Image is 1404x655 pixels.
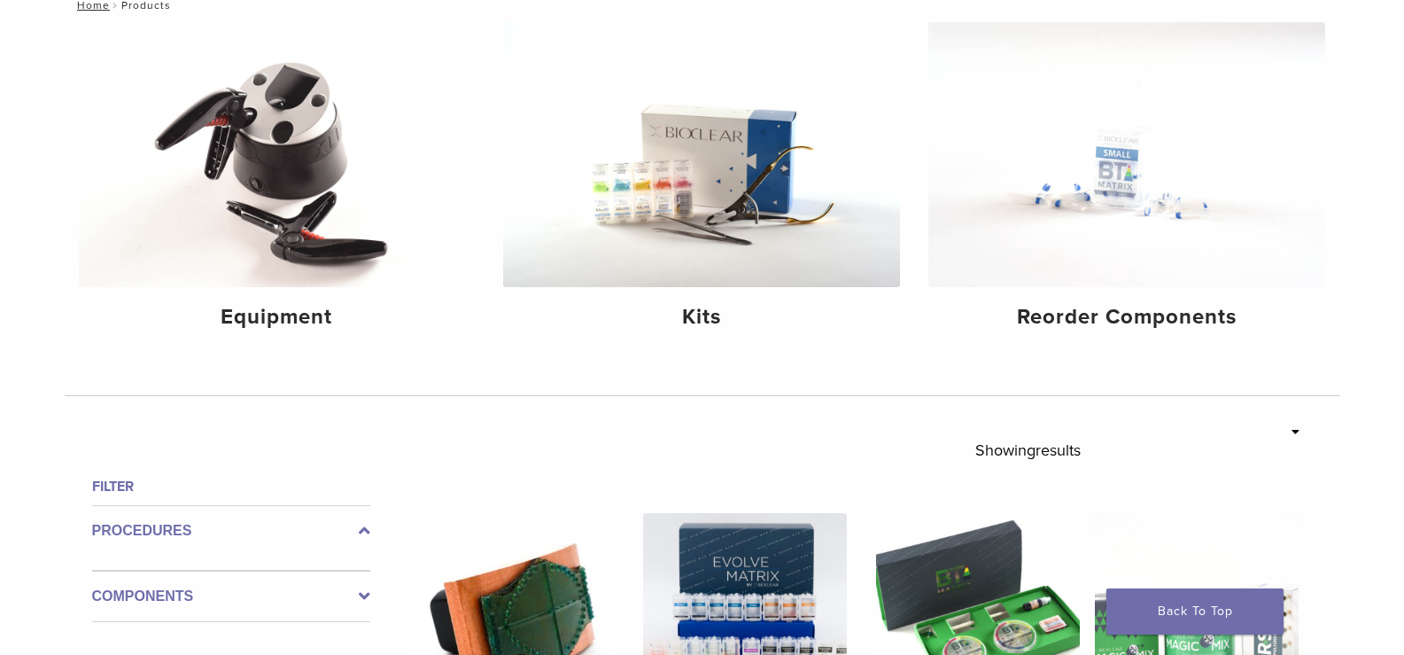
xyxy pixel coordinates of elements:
[92,520,370,542] label: Procedures
[517,301,886,333] h4: Kits
[503,22,900,287] img: Kits
[93,301,462,333] h4: Equipment
[110,1,121,10] span: /
[928,22,1325,345] a: Reorder Components
[92,586,370,607] label: Components
[928,22,1325,287] img: Reorder Components
[1106,589,1284,635] a: Back To Top
[503,22,900,345] a: Kits
[975,432,1081,469] p: Showing results
[942,301,1311,333] h4: Reorder Components
[92,476,370,497] h4: Filter
[79,22,476,287] img: Equipment
[79,22,476,345] a: Equipment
